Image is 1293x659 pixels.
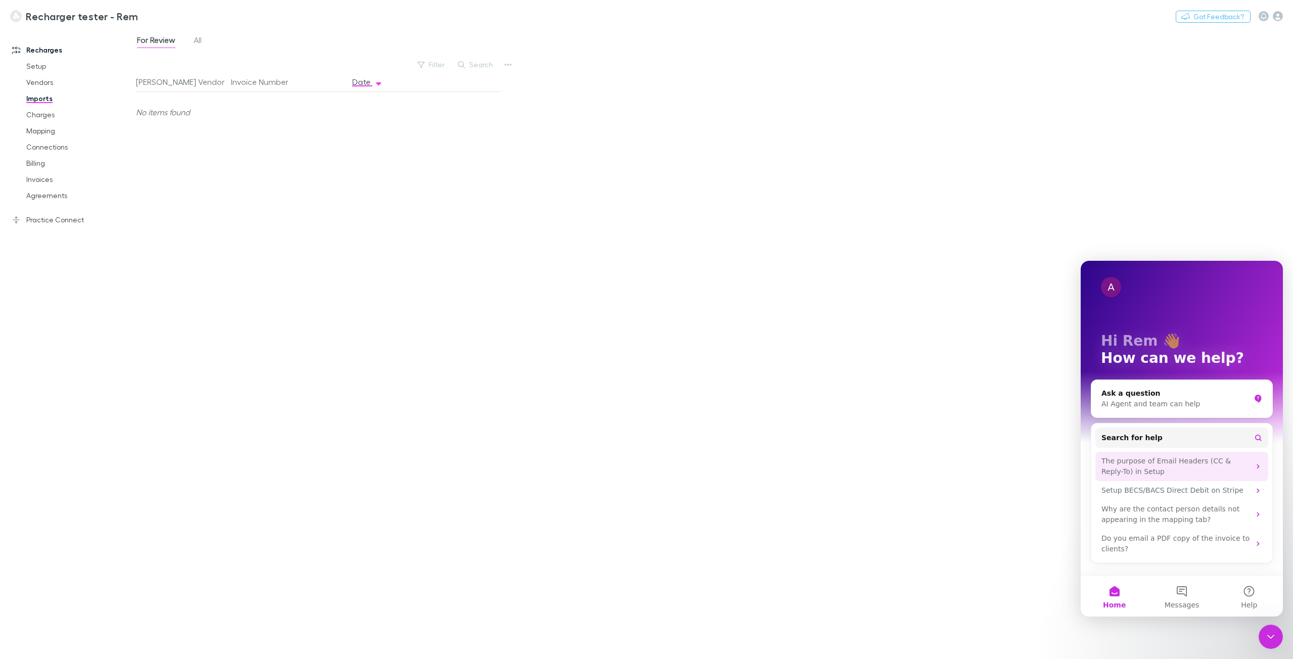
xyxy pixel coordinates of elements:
a: Setup [16,58,142,74]
a: Practice Connect [2,212,142,228]
button: Invoice Number [231,72,300,92]
a: Billing [16,155,142,171]
button: Search [453,59,499,71]
h3: Recharger tester - Rem [26,10,138,22]
a: Agreements [16,187,142,204]
a: Recharges [2,42,142,58]
span: For Review [137,35,175,48]
iframe: Intercom live chat [1081,261,1283,617]
button: Date [352,72,383,92]
img: Recharger tester - Rem's Logo [10,10,22,22]
button: Got Feedback? [1176,11,1251,23]
a: Mapping [16,123,142,139]
a: Vendors [16,74,142,90]
button: Filter [412,59,451,71]
span: All [194,35,202,48]
a: Invoices [16,171,142,187]
button: [PERSON_NAME] Vendor [136,72,237,92]
div: No items found [136,92,492,132]
a: Imports [16,90,142,107]
a: Recharger tester - Rem [4,4,145,28]
iframe: Intercom live chat [1259,625,1283,649]
a: Connections [16,139,142,155]
a: Charges [16,107,142,123]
